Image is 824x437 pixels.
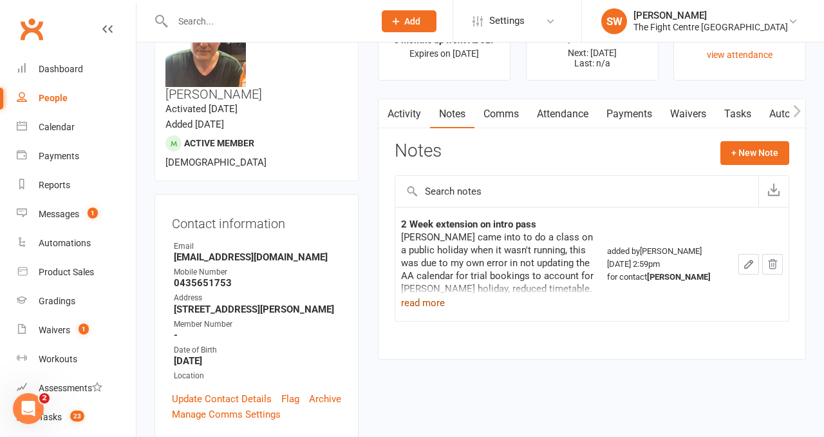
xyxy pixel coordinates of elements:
[39,93,68,103] div: People
[39,267,94,277] div: Product Sales
[39,64,83,74] div: Dashboard
[489,6,525,35] span: Settings
[401,231,595,360] div: [PERSON_NAME] came into to do a class on a public holiday when it wasn't running, this was due to...
[17,287,136,316] a: Gradings
[174,370,341,382] div: Location
[17,374,136,403] a: Assessments
[165,6,348,101] h3: [PERSON_NAME]
[165,119,224,130] time: Added [DATE]
[88,208,98,218] span: 1
[174,292,341,304] div: Address
[165,157,267,168] span: [DEMOGRAPHIC_DATA]
[661,99,715,129] a: Waivers
[174,355,341,367] strong: [DATE]
[409,48,479,59] span: Expires on [DATE]
[17,142,136,171] a: Payments
[720,141,789,164] button: + New Note
[633,10,788,21] div: [PERSON_NAME]
[174,266,341,278] div: Mobile Number
[17,171,136,200] a: Reports
[17,84,136,113] a: People
[39,238,91,248] div: Automations
[70,411,84,422] span: 23
[39,325,70,335] div: Waivers
[538,48,646,68] p: Next: [DATE] Last: n/a
[39,296,75,306] div: Gradings
[633,21,788,33] div: The Fight Centre [GEOGRAPHIC_DATA]
[597,99,661,129] a: Payments
[165,6,246,87] img: image1754956231.png
[169,12,365,30] input: Search...
[17,113,136,142] a: Calendar
[39,393,50,403] span: 2
[538,31,646,44] div: $550.00
[607,245,727,284] div: added by [PERSON_NAME] [DATE] 2:59pm
[395,141,442,164] h3: Notes
[17,316,136,345] a: Waivers 1
[17,403,136,432] a: Tasks 23
[17,345,136,374] a: Workouts
[382,10,436,32] button: Add
[39,122,75,132] div: Calendar
[13,393,44,424] iframe: Intercom live chat
[404,16,420,26] span: Add
[174,240,341,253] div: Email
[174,304,341,315] strong: [STREET_ADDRESS][PERSON_NAME]
[174,329,341,341] strong: -
[172,211,341,231] h3: Contact information
[39,354,77,364] div: Workouts
[39,151,79,161] div: Payments
[174,344,341,356] div: Date of Birth
[172,407,281,422] a: Manage Comms Settings
[79,324,89,335] span: 1
[174,251,341,263] strong: [EMAIL_ADDRESS][DOMAIN_NAME]
[528,99,597,129] a: Attendance
[379,99,430,129] a: Activity
[17,200,136,229] a: Messages 1
[39,383,102,393] div: Assessments
[174,277,341,289] strong: 0435651753
[707,50,772,60] a: view attendance
[39,412,62,422] div: Tasks
[309,391,341,407] a: Archive
[686,31,794,44] div: Never
[17,55,136,84] a: Dashboard
[401,218,536,230] strong: 2 Week extension on intro pass
[401,295,445,311] button: read more
[39,180,70,190] div: Reports
[715,99,760,129] a: Tasks
[15,13,48,45] a: Clubworx
[17,258,136,287] a: Product Sales
[184,138,254,148] span: Active member
[172,391,272,407] a: Update Contact Details
[601,8,627,34] div: SW
[174,318,341,331] div: Member Number
[430,99,474,129] a: Notes
[281,391,299,407] a: Flag
[395,176,758,207] input: Search notes
[474,99,528,129] a: Comms
[39,209,79,219] div: Messages
[607,271,727,284] div: for contact
[17,229,136,258] a: Automations
[647,272,711,282] strong: [PERSON_NAME]
[165,103,238,115] time: Activated [DATE]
